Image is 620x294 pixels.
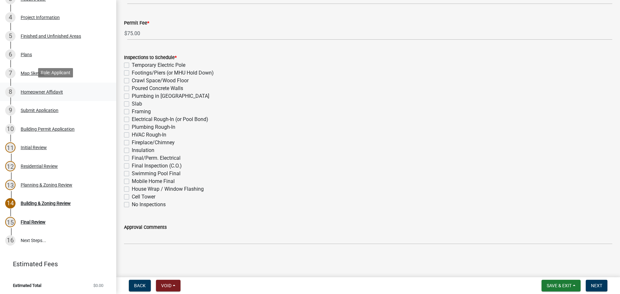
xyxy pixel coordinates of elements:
div: Building & Zoning Review [21,201,71,206]
label: Framing [132,108,151,116]
button: Save & Exit [542,280,581,291]
span: Back [134,283,146,288]
label: Final Inspection (C.O.) [132,162,182,170]
div: 6 [5,49,15,60]
div: Role: Applicant [38,68,73,77]
label: Cell Tower [132,193,155,201]
a: Estimated Fees [5,258,106,270]
div: Map Sketch [21,71,44,76]
label: HVAC Rough-In [132,131,166,139]
div: 5 [5,31,15,41]
div: Building Permit Application [21,127,75,131]
label: Approval Comments [124,225,167,230]
label: Permit Fee [124,21,149,25]
div: Submit Application [21,108,58,113]
div: Finished and Unfinished Areas [21,34,81,38]
div: Final Review [21,220,46,224]
button: Void [156,280,181,291]
label: No Inspections [132,201,166,208]
div: Planning & Zoning Review [21,183,72,187]
label: Poured Concrete Walls [132,85,183,92]
div: 10 [5,124,15,134]
div: Homeowner Affidavit [21,90,63,94]
span: Void [161,283,171,288]
span: $ [124,27,128,40]
span: Estimated Total [13,283,41,288]
label: Footings/Piers (or MHU Hold Down) [132,69,214,77]
div: 4 [5,12,15,23]
label: Plumbing Rough-In [132,123,175,131]
div: 7 [5,68,15,78]
label: Inspections to Schedule [124,56,177,60]
div: Plans [21,52,32,57]
div: 9 [5,105,15,116]
div: 11 [5,142,15,153]
div: Residential Review [21,164,58,168]
div: Initial Review [21,145,47,150]
label: Electrical Rough-In (or Pool Bond) [132,116,208,123]
label: Final/Perm. Electrical [132,154,181,162]
label: Mobile Home Final [132,177,175,185]
div: 16 [5,235,15,246]
div: 14 [5,198,15,208]
span: Next [591,283,602,288]
label: Slab [132,100,142,108]
div: 13 [5,180,15,190]
label: Temporary Electric Pole [132,61,185,69]
label: Crawl Space/Wood Floor [132,77,189,85]
div: 15 [5,217,15,227]
label: Swimming Pool Final [132,170,181,177]
span: Save & Exit [547,283,572,288]
div: 8 [5,87,15,97]
button: Back [129,280,151,291]
div: 12 [5,161,15,171]
label: Insulation [132,147,154,154]
label: House Wrap / Window Flashing [132,185,204,193]
span: $0.00 [93,283,103,288]
label: Plumbing in [GEOGRAPHIC_DATA] [132,92,209,100]
button: Next [586,280,607,291]
label: Fireplace/Chimney [132,139,175,147]
div: Project Information [21,15,60,20]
